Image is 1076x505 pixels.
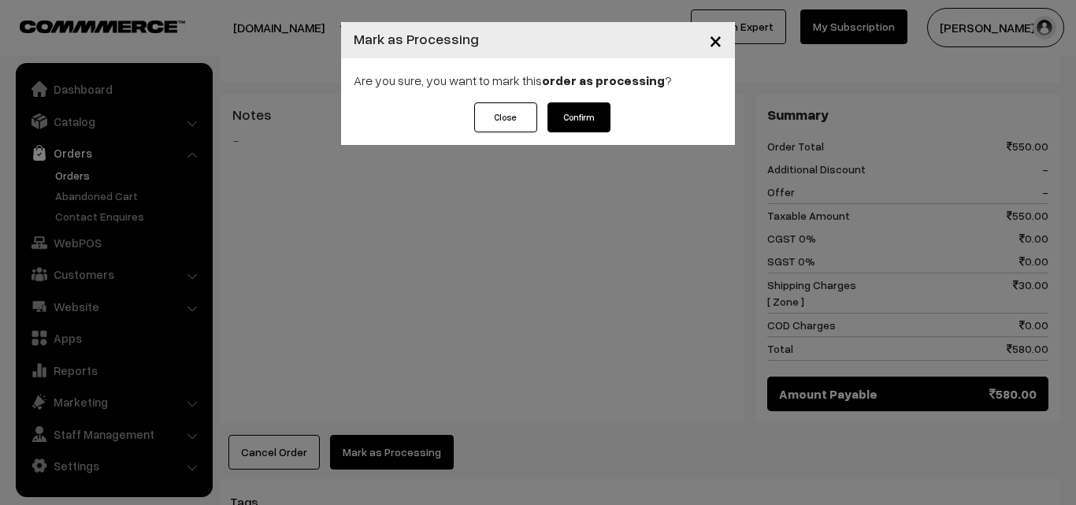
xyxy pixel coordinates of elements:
div: Are you sure, you want to mark this ? [341,58,735,102]
button: Close [696,16,735,65]
button: Close [474,102,537,132]
h4: Mark as Processing [354,28,479,50]
button: Confirm [547,102,610,132]
strong: order as processing [542,72,665,88]
span: × [709,25,722,54]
